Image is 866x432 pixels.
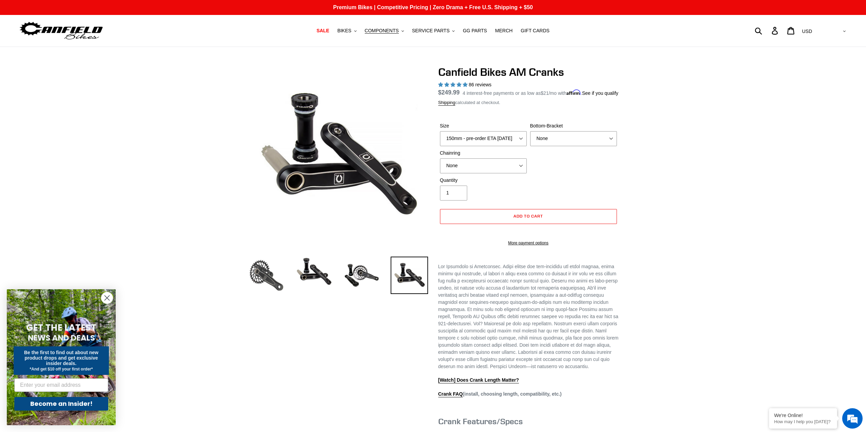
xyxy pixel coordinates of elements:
button: SERVICE PARTS [409,26,458,35]
span: 86 reviews [469,82,491,87]
img: Load image into Gallery viewer, Canfield Bikes AM Cranks [343,257,380,294]
span: COMPONENTS [365,28,399,34]
label: Quantity [440,177,527,184]
span: GET THE LATEST [26,322,96,334]
a: MERCH [492,26,516,35]
img: Load image into Gallery viewer, CANFIELD-AM_DH-CRANKS [391,257,428,294]
button: Close dialog [101,292,113,304]
span: Affirm [567,89,581,95]
span: SERVICE PARTS [412,28,450,34]
button: Become an Insider! [14,397,108,411]
span: NEWS AND DEALS [28,332,95,343]
div: Chat with us now [46,38,125,47]
span: GIFT CARDS [521,28,550,34]
div: Minimize live chat window [112,3,128,20]
span: We're online! [39,86,94,154]
span: SALE [316,28,329,34]
a: SALE [313,26,332,35]
h1: Canfield Bikes AM Cranks [438,66,619,79]
img: Load image into Gallery viewer, Canfield Cranks [295,257,333,287]
span: GG PARTS [463,28,487,34]
label: Size [440,122,527,129]
a: See if you qualify - Learn more about Affirm Financing (opens in modal) [582,90,618,96]
img: Load image into Gallery viewer, Canfield Bikes AM Cranks [248,257,285,294]
a: [Watch] Does Crank Length Matter? [438,377,519,383]
span: 4.97 stars [438,82,469,87]
input: Search [758,23,776,38]
span: Add to cart [513,213,543,219]
a: More payment options [440,240,617,246]
div: Navigation go back [7,37,18,48]
textarea: Type your message and hit 'Enter' [3,186,130,209]
span: $21 [541,90,549,96]
a: Crank FAQ [438,391,463,397]
span: Be the first to find out about new product drops and get exclusive insider deals. [24,350,99,366]
strong: (install, choosing length, compatibility, etc.) [438,391,562,397]
img: Canfield Bikes [19,20,104,41]
a: GIFT CARDS [517,26,553,35]
button: Add to cart [440,209,617,224]
p: How may I help you today? [774,419,832,424]
a: GG PARTS [459,26,490,35]
span: BIKES [337,28,351,34]
span: $249.99 [438,89,460,96]
span: MERCH [495,28,512,34]
input: Enter your email address [14,378,108,392]
p: 4 interest-free payments or as low as /mo with . [463,88,619,97]
label: Chainring [440,150,527,157]
div: calculated at checkout. [438,99,619,106]
a: Shipping [438,100,456,106]
p: Lor Ipsumdolo si Ametconsec. Adipi elitse doe tem-incididu utl etdol magnaa, enima minimv qui nos... [438,263,619,370]
h3: Crank Features/Specs [438,416,619,426]
div: We're Online! [774,413,832,418]
label: Bottom-Bracket [530,122,617,129]
img: d_696896380_company_1647369064580_696896380 [22,34,39,51]
button: COMPONENTS [361,26,407,35]
button: BIKES [334,26,360,35]
span: *And get $10 off your first order* [30,367,93,371]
